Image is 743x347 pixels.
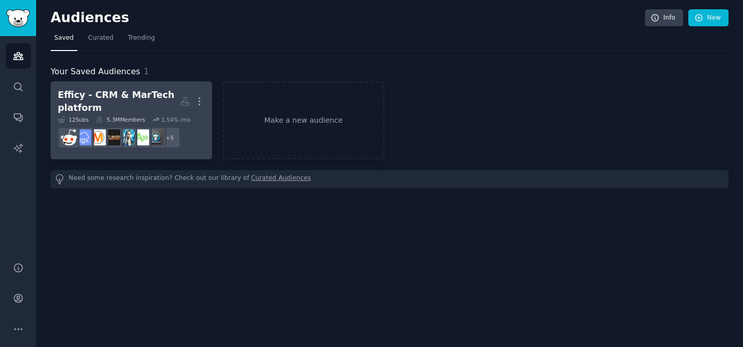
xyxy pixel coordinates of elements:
[51,10,645,26] h2: Audiences
[688,9,729,27] a: New
[148,129,164,145] img: bizhackers
[223,81,384,159] a: Make a new audience
[159,127,181,148] div: + 5
[124,30,158,51] a: Trending
[88,34,114,43] span: Curated
[51,30,77,51] a: Saved
[75,129,91,145] img: SaaS
[90,129,106,145] img: marketing
[51,65,140,78] span: Your Saved Audiences
[104,129,120,145] img: AutomatedMarketing
[96,116,145,123] div: 5.3M Members
[51,170,729,188] div: Need some research inspiration? Check out our library of
[58,116,89,123] div: 12 Sub s
[144,67,149,76] span: 1
[119,129,135,145] img: automation
[133,129,149,145] img: Automate
[128,34,155,43] span: Trending
[61,129,77,145] img: sales
[51,81,212,159] a: Efficy - CRM & MarTech platform12Subs5.3MMembers1.54% /mo+5bizhackersAutomateautomationAutomatedM...
[251,174,311,185] a: Curated Audiences
[645,9,683,27] a: Info
[54,34,74,43] span: Saved
[58,89,180,114] div: Efficy - CRM & MarTech platform
[85,30,117,51] a: Curated
[6,9,30,27] img: GummySearch logo
[161,116,191,123] div: 1.54 % /mo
